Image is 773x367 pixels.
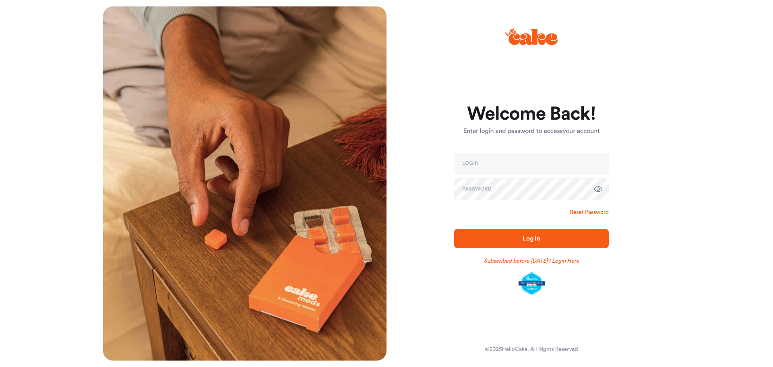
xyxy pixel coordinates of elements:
[454,126,609,136] p: Enter login and password to access your account
[454,229,609,248] button: Log In
[570,208,609,216] a: Reset Password
[523,235,540,242] span: Log In
[454,104,609,124] h1: Welcome Back!
[485,345,578,353] div: © 2025 HelloCake. All Rights Reserved
[519,272,545,295] img: legit-script-certified.png
[484,257,579,265] a: Subscribed before [DATE]? Login Here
